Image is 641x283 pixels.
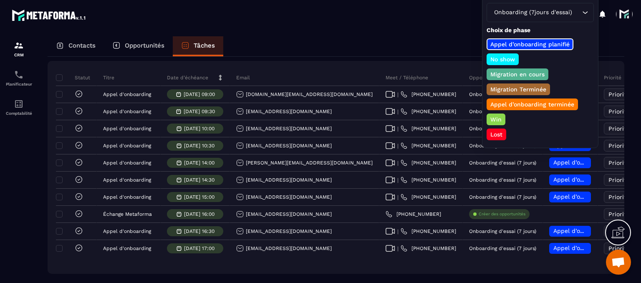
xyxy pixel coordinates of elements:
[469,194,536,200] p: Onboarding d'essai (7 jours)
[2,34,35,63] a: formationformationCRM
[608,108,630,115] span: Priorité
[2,82,35,86] p: Planificateur
[103,109,151,114] p: Appel d'onboarding
[608,142,630,149] span: Priorité
[553,245,632,251] span: Appel d’onboarding planifié
[553,159,632,166] span: Appel d’onboarding planifié
[401,125,456,132] a: [PHONE_NUMBER]
[608,91,630,98] span: Priorité
[401,91,456,98] a: [PHONE_NUMBER]
[103,245,151,251] p: Appel d'onboarding
[487,3,594,22] div: Search for option
[103,177,151,183] p: Appel d'onboarding
[469,91,536,97] p: Onboarding d'essai (7 jours)
[184,126,215,131] p: [DATE] 10:00
[489,85,548,93] p: Migration Terminée
[608,177,630,183] span: Priorité
[469,160,536,166] p: Onboarding d'essai (7 jours)
[401,142,456,149] a: [PHONE_NUMBER]
[2,53,35,57] p: CRM
[469,228,536,234] p: Onboarding d'essai (7 jours)
[48,36,104,56] a: Contacts
[469,245,536,251] p: Onboarding d'essai (7 jours)
[608,211,630,217] span: Priorité
[14,40,24,51] img: formation
[397,143,399,149] span: |
[184,109,215,114] p: [DATE] 09:30
[103,126,151,131] p: Appel d'onboarding
[492,8,574,17] span: Onboarding (7jours d'essai)
[184,194,215,200] p: [DATE] 15:00
[489,40,571,48] p: Appel d’onboarding planifié
[469,143,536,149] p: Onboarding d'essai (7 jours)
[487,26,594,34] p: Choix de phase
[386,211,441,217] a: [PHONE_NUMBER]
[469,74,499,81] p: Opportunité
[397,160,399,166] span: |
[167,74,208,81] p: Date d’échéance
[103,143,151,149] p: Appel d'onboarding
[479,211,525,217] p: Créer des opportunités
[103,194,151,200] p: Appel d'onboarding
[606,250,631,275] a: Ouvrir le chat
[489,55,516,63] p: No show
[125,42,164,49] p: Opportunités
[489,100,575,109] p: Appel d’onboarding terminée
[173,36,223,56] a: Tâches
[2,63,35,93] a: schedulerschedulerPlanificateur
[608,125,630,132] span: Priorité
[184,160,215,166] p: [DATE] 14:00
[184,143,215,149] p: [DATE] 10:30
[386,74,428,81] p: Meet / Téléphone
[401,194,456,200] a: [PHONE_NUMBER]
[604,74,621,81] p: Priorité
[184,211,215,217] p: [DATE] 16:00
[2,93,35,122] a: accountantaccountantComptabilité
[401,245,456,252] a: [PHONE_NUMBER]
[553,227,632,234] span: Appel d’onboarding planifié
[397,177,399,183] span: |
[401,228,456,235] a: [PHONE_NUMBER]
[194,42,215,49] p: Tâches
[401,177,456,183] a: [PHONE_NUMBER]
[401,108,456,115] a: [PHONE_NUMBER]
[469,177,536,183] p: Onboarding d'essai (7 jours)
[574,8,580,17] input: Search for option
[397,228,399,235] span: |
[469,126,536,131] p: Onboarding d'essai (7 jours)
[489,115,503,124] p: Win
[553,176,632,183] span: Appel d’onboarding planifié
[103,211,152,217] p: Échange Metaforma
[553,193,632,200] span: Appel d’onboarding planifié
[397,91,399,98] span: |
[103,228,151,234] p: Appel d'onboarding
[397,109,399,115] span: |
[103,160,151,166] p: Appel d'onboarding
[14,99,24,109] img: accountant
[469,109,536,114] p: Onboarding d'essai (7 jours)
[397,194,399,200] span: |
[236,74,250,81] p: Email
[12,8,87,23] img: logo
[58,74,90,81] p: Statut
[14,70,24,80] img: scheduler
[103,91,151,97] p: Appel d'onboarding
[489,70,546,78] p: Migration en cours
[103,74,114,81] p: Titre
[184,245,215,251] p: [DATE] 17:00
[401,159,456,166] a: [PHONE_NUMBER]
[608,245,630,252] span: Priorité
[184,228,215,234] p: [DATE] 16:30
[397,245,399,252] span: |
[608,194,630,200] span: Priorité
[2,111,35,116] p: Comptabilité
[68,42,96,49] p: Contacts
[397,126,399,132] span: |
[104,36,173,56] a: Opportunités
[184,177,215,183] p: [DATE] 14:30
[608,159,630,166] span: Priorité
[489,130,504,139] p: Lost
[184,91,215,97] p: [DATE] 09:00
